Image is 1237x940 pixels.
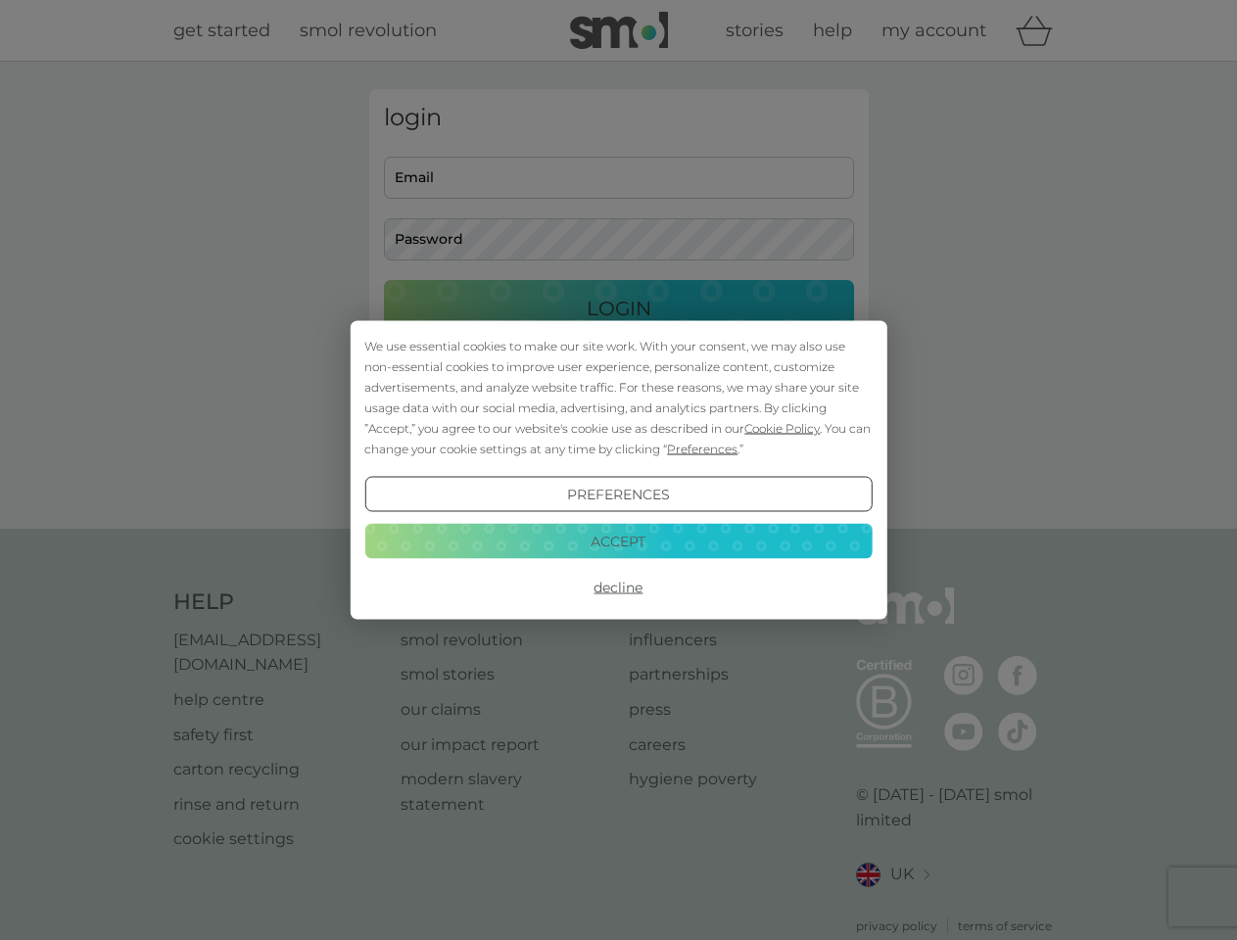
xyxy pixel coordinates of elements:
[667,442,737,456] span: Preferences
[350,321,886,620] div: Cookie Consent Prompt
[364,477,872,512] button: Preferences
[364,523,872,558] button: Accept
[364,336,872,459] div: We use essential cookies to make our site work. With your consent, we may also use non-essential ...
[744,421,820,436] span: Cookie Policy
[364,570,872,605] button: Decline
